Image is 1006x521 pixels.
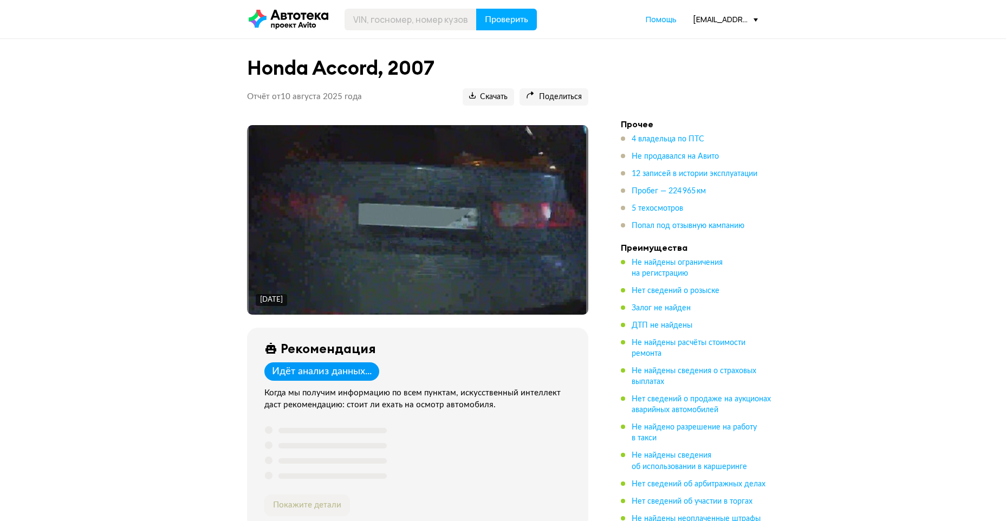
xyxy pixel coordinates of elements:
span: Не найдены ограничения на регистрацию [632,259,723,277]
span: Не найдены сведения об использовании в каршеринге [632,452,747,470]
span: 12 записей в истории эксплуатации [632,170,757,178]
span: Нет сведений об участии в торгах [632,498,752,505]
span: Скачать [469,92,508,102]
span: Не продавался на Авито [632,153,719,160]
span: 5 техосмотров [632,205,683,212]
span: Попал под отзывную кампанию [632,222,744,230]
div: [DATE] [260,295,283,305]
button: Поделиться [520,88,588,106]
button: Скачать [463,88,514,106]
span: Проверить [485,15,528,24]
p: Отчёт от 10 августа 2025 года [247,92,362,102]
span: Помощь [646,14,677,24]
h4: Преимущества [621,242,773,253]
h1: Honda Accord, 2007 [247,56,588,80]
div: Когда мы получим информацию по всем пунктам, искусственный интеллект даст рекомендацию: стоит ли ... [264,387,575,411]
h4: Прочее [621,119,773,129]
button: Проверить [476,9,537,30]
img: Main car [249,125,586,315]
div: [EMAIL_ADDRESS][DOMAIN_NAME] [693,14,758,24]
span: Покажите детали [273,501,341,509]
span: Нет сведений о продаже на аукционах аварийных автомобилей [632,395,771,414]
span: Залог не найден [632,304,691,312]
span: Не найдены расчёты стоимости ремонта [632,339,745,357]
div: Идёт анализ данных... [272,366,372,377]
input: VIN, госномер, номер кузова [345,9,477,30]
div: Рекомендация [281,341,376,356]
span: Нет сведений об арбитражных делах [632,480,765,488]
span: Нет сведений о розыске [632,287,719,295]
span: ДТП не найдены [632,322,692,329]
button: Покажите детали [264,494,350,516]
span: 4 владельца по ПТС [632,135,704,143]
a: Помощь [646,14,677,25]
span: Поделиться [526,92,582,102]
span: Не найдено разрешение на работу в такси [632,424,757,442]
span: Пробег — 224 965 км [632,187,706,195]
span: Не найдены сведения о страховых выплатах [632,367,756,386]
